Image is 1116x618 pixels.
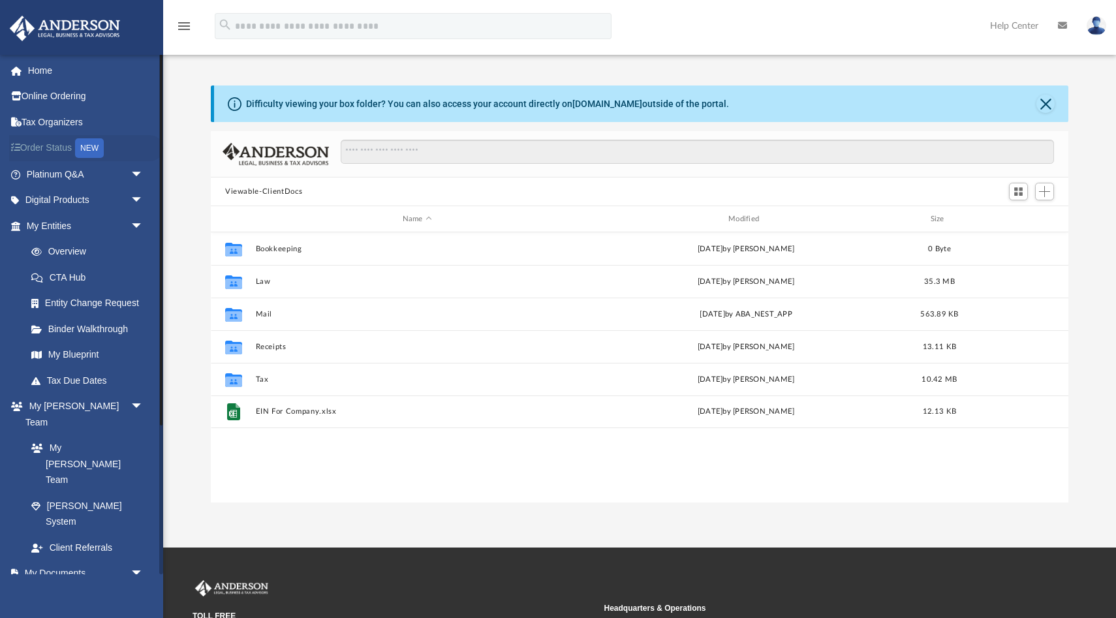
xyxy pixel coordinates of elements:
button: Viewable-ClientDocs [225,186,302,198]
button: Mail [256,310,579,318]
a: My Blueprint [18,342,157,368]
i: menu [176,18,192,34]
div: Difficulty viewing your box folder? You can also access your account directly on outside of the p... [246,97,729,111]
span: arrow_drop_down [131,213,157,239]
button: Law [256,277,579,286]
a: Order StatusNEW [9,135,163,162]
div: Size [914,213,966,225]
a: Home [9,57,163,84]
a: menu [176,25,192,34]
i: search [218,18,232,32]
button: Receipts [256,343,579,351]
span: arrow_drop_down [131,187,157,214]
span: 35.3 MB [924,278,955,285]
button: Add [1035,183,1055,201]
img: Anderson Advisors Platinum Portal [6,16,124,41]
button: Bookkeeping [256,245,579,253]
a: Digital Productsarrow_drop_down [9,187,163,213]
span: arrow_drop_down [131,394,157,420]
button: Switch to Grid View [1009,183,1029,201]
a: Online Ordering [9,84,163,110]
div: [DATE] by [PERSON_NAME] [585,374,908,386]
div: Modified [584,213,908,225]
button: Close [1036,95,1055,113]
span: 12.13 KB [923,408,956,415]
span: arrow_drop_down [131,161,157,188]
a: Overview [18,239,163,265]
div: [DATE] by [PERSON_NAME] [585,341,908,353]
a: Entity Change Request [18,290,163,317]
div: [DATE] by [PERSON_NAME] [585,243,908,255]
div: NEW [75,138,104,158]
div: grid [211,232,1068,503]
button: Tax [256,375,579,384]
a: Binder Walkthrough [18,316,163,342]
a: Tax Organizers [9,109,163,135]
div: [DATE] by ABA_NEST_APP [585,309,908,320]
div: id [217,213,249,225]
a: [PERSON_NAME] System [18,493,157,534]
a: My [PERSON_NAME] Teamarrow_drop_down [9,394,157,435]
a: Client Referrals [18,534,157,561]
span: 13.11 KB [923,343,956,350]
input: Search files and folders [341,140,1054,164]
img: User Pic [1087,16,1106,35]
span: 563.89 KB [920,311,958,318]
span: arrow_drop_down [131,561,157,587]
div: Name [255,213,579,225]
img: Anderson Advisors Platinum Portal [193,580,271,597]
a: Tax Due Dates [18,367,163,394]
div: id [971,213,1062,225]
a: [DOMAIN_NAME] [572,99,642,109]
a: CTA Hub [18,264,163,290]
div: [DATE] by [PERSON_NAME] [585,276,908,288]
small: Headquarters & Operations [604,602,1007,614]
a: My Entitiesarrow_drop_down [9,213,163,239]
a: My [PERSON_NAME] Team [18,435,150,493]
a: Platinum Q&Aarrow_drop_down [9,161,163,187]
span: 0 Byte [928,245,951,253]
span: 10.42 MB [922,376,957,383]
div: [DATE] by [PERSON_NAME] [585,406,908,418]
button: EIN For Company.xlsx [256,407,579,416]
a: My Documentsarrow_drop_down [9,561,157,587]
